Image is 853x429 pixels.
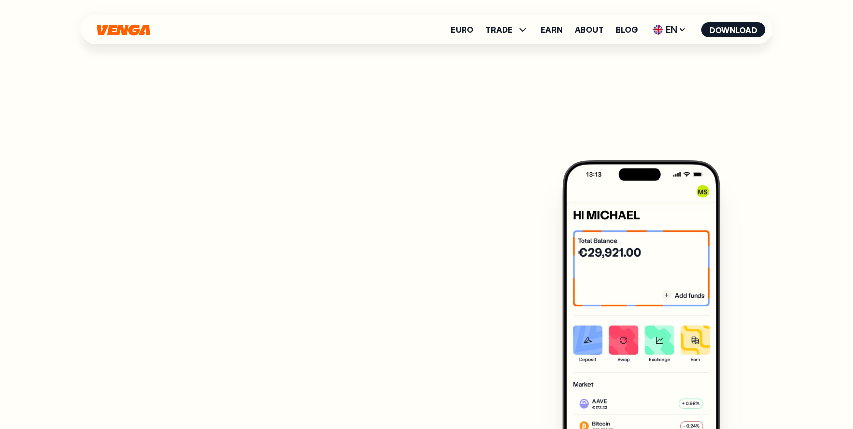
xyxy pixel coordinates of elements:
[653,25,663,35] img: flag-uk
[650,22,690,38] span: EN
[485,24,529,36] span: TRADE
[575,26,604,34] a: About
[701,22,765,37] button: Download
[541,26,563,34] a: Earn
[485,26,513,34] span: TRADE
[451,26,473,34] a: Euro
[616,26,638,34] a: Blog
[96,24,151,36] svg: Home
